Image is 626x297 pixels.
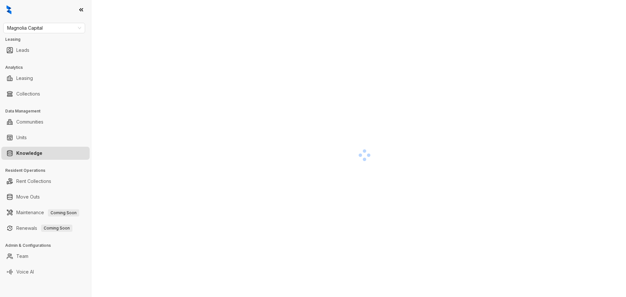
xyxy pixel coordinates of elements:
a: Knowledge [16,147,42,160]
a: Units [16,131,27,144]
li: Collections [1,87,90,100]
span: Coming Soon [48,209,79,216]
h3: Analytics [5,65,91,70]
h3: Data Management [5,108,91,114]
a: Leasing [16,72,33,85]
img: logo [7,5,11,14]
a: Voice AI [16,265,34,278]
li: Renewals [1,222,90,235]
a: RenewalsComing Soon [16,222,72,235]
h3: Leasing [5,37,91,42]
span: Coming Soon [41,225,72,232]
li: Knowledge [1,147,90,160]
h3: Resident Operations [5,168,91,173]
a: Communities [16,115,43,128]
a: Team [16,250,28,263]
a: Leads [16,44,29,57]
li: Maintenance [1,206,90,219]
li: Move Outs [1,190,90,203]
li: Team [1,250,90,263]
a: Collections [16,87,40,100]
a: Rent Collections [16,175,51,188]
li: Leasing [1,72,90,85]
li: Rent Collections [1,175,90,188]
li: Voice AI [1,265,90,278]
h3: Admin & Configurations [5,243,91,248]
li: Communities [1,115,90,128]
li: Leads [1,44,90,57]
li: Units [1,131,90,144]
a: Move Outs [16,190,40,203]
span: Magnolia Capital [7,23,81,33]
